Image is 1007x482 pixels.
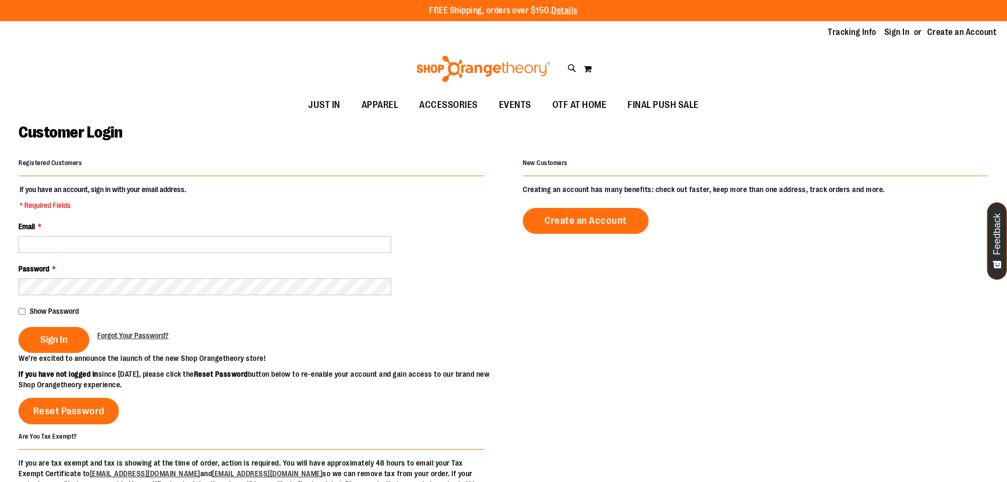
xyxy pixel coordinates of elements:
[627,93,699,117] span: FINAL PUSH SALE
[523,208,649,234] a: Create an Account
[351,93,409,117] a: APPAREL
[30,307,79,315] span: Show Password
[429,5,578,17] p: FREE Shipping, orders over $150.
[523,159,568,167] strong: New Customers
[542,93,617,117] a: OTF AT HOME
[551,6,578,15] a: Details
[19,265,49,273] span: Password
[19,159,82,167] strong: Registered Customers
[19,353,504,363] p: We’re excited to announce the launch of the new Shop Orangetheory store!
[362,93,399,117] span: APPAREL
[19,398,119,424] a: Reset Password
[927,26,997,38] a: Create an Account
[488,93,542,117] a: EVENTS
[19,222,35,231] span: Email
[19,123,122,141] span: Customer Login
[19,370,98,378] strong: If you have not logged in
[19,369,504,390] p: since [DATE], please click the button below to re-enable your account and gain access to our bran...
[33,405,105,417] span: Reset Password
[19,184,187,211] legend: If you have an account, sign in with your email address.
[97,330,169,341] a: Forgot Your Password?
[884,26,910,38] a: Sign In
[415,56,552,82] img: Shop Orangetheory
[97,331,169,340] span: Forgot Your Password?
[212,469,322,478] a: [EMAIL_ADDRESS][DOMAIN_NAME]
[552,93,607,117] span: OTF AT HOME
[298,93,351,117] a: JUST IN
[40,334,68,345] span: Sign In
[20,200,186,211] span: * Required Fields
[617,93,709,117] a: FINAL PUSH SALE
[19,327,89,353] button: Sign In
[987,202,1007,280] button: Feedback - Show survey
[19,432,77,440] strong: Are You Tax Exempt?
[409,93,488,117] a: ACCESSORIES
[90,469,200,478] a: [EMAIL_ADDRESS][DOMAIN_NAME]
[308,93,340,117] span: JUST IN
[523,184,988,195] p: Creating an account has many benefits: check out faster, keep more than one address, track orders...
[194,370,248,378] strong: Reset Password
[499,93,531,117] span: EVENTS
[544,215,627,226] span: Create an Account
[828,26,876,38] a: Tracking Info
[992,213,1002,255] span: Feedback
[419,93,478,117] span: ACCESSORIES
